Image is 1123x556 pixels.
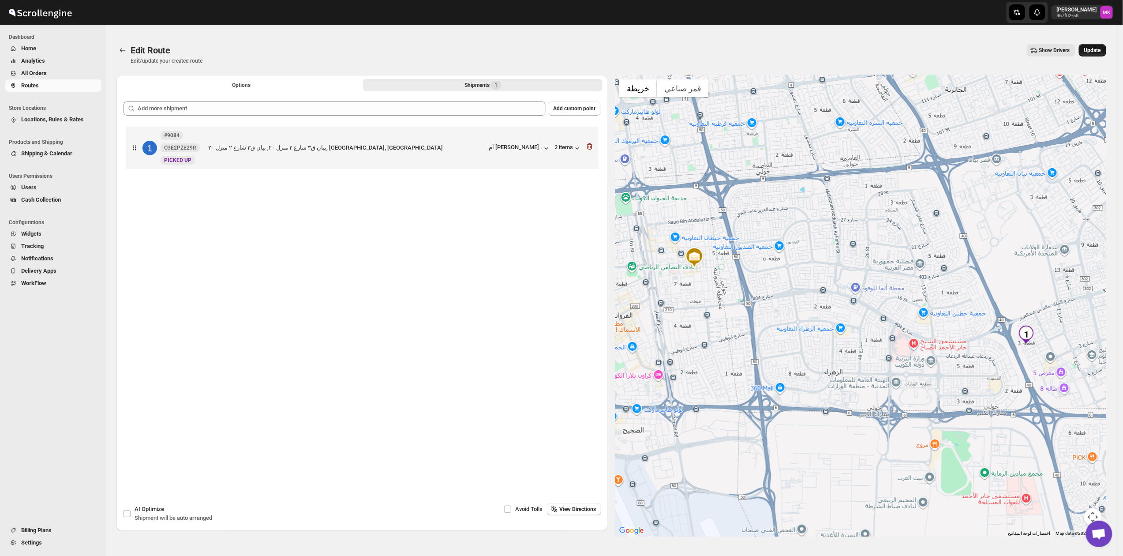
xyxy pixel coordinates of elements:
[164,157,191,163] span: PICKED UP
[131,45,170,56] span: Edit Route
[5,537,101,549] button: Settings
[126,127,599,169] div: 1#9084O3E2PZE29RNewPICKED UPبيان ق٣ شارع ٢ منزل ٢٠, بيان ق٣ شارع ٢ منزل ٢٠, [GEOGRAPHIC_DATA], [G...
[21,116,84,123] span: Locations, Rules & Rates
[5,147,101,160] button: Shipping & Calendar
[138,101,546,116] input: Add more shipment
[21,57,45,64] span: Analytics
[208,143,485,152] div: بيان ق٣ شارع ٢ منزل ٢٠, بيان ق٣ شارع ٢ منزل ٢٠, [GEOGRAPHIC_DATA], [GEOGRAPHIC_DATA]
[489,144,551,153] button: أم [PERSON_NAME] .
[554,144,582,153] button: 2 items
[559,506,596,513] span: View Directions
[21,150,72,157] span: Shipping & Calendar
[5,277,101,289] button: WorkFlow
[9,173,101,180] span: Users Permissions
[1079,44,1106,56] button: Update
[135,506,164,512] span: AI Optimize
[1084,47,1101,54] span: Update
[1027,44,1075,56] button: Show Drivers
[5,113,101,126] button: Locations, Rules & Rates
[1056,531,1089,536] span: Map data ©2025
[164,132,180,139] b: #9084
[515,506,543,512] span: Avoid Tolls
[135,515,212,521] span: Shipment will be auto arranged
[131,57,202,64] p: Edit/update your created route
[1084,508,1102,526] button: عناصر التحكّم بطريقة عرض الخريطة
[1018,326,1035,343] div: 1
[21,539,42,546] span: Settings
[547,503,601,515] button: View Directions
[617,525,646,537] a: ‏فتح هذه المنطقة في "خرائط Google" (يؤدي ذلك إلى فتح نافذة جديدة)
[21,230,41,237] span: Widgets
[619,79,657,97] button: عرض خريطة الشارع
[5,524,101,537] button: Billing Plans
[21,82,39,89] span: Routes
[5,228,101,240] button: Widgets
[657,79,709,97] button: عرض صور القمر الصناعي
[5,67,101,79] button: All Orders
[9,34,101,41] span: Dashboard
[21,184,37,191] span: Users
[21,45,36,52] span: Home
[142,141,157,155] div: 1
[9,219,101,226] span: Configurations
[1052,5,1114,19] button: User menu
[7,1,73,23] img: ScrollEngine
[1057,6,1097,13] p: [PERSON_NAME]
[5,55,101,67] button: Analytics
[9,139,101,146] span: Products and Shipping
[548,101,601,116] button: Add custom point
[5,240,101,252] button: Tracking
[21,267,56,274] span: Delivery Apps
[1057,13,1097,19] p: 867f02-58
[1103,10,1111,15] text: MK
[116,94,608,451] div: Selected Shipments
[116,44,129,56] button: Routes
[494,82,498,89] span: 1
[164,144,196,151] span: O3E2PZE29R
[21,243,44,249] span: Tracking
[5,252,101,265] button: Notifications
[21,255,53,262] span: Notifications
[21,70,47,76] span: All Orders
[5,42,101,55] button: Home
[21,527,52,533] span: Billing Plans
[9,105,101,112] span: Store Locations
[464,81,501,90] div: Shipments
[5,79,101,92] button: Routes
[21,280,46,286] span: WorkFlow
[553,105,595,112] span: Add custom point
[5,181,101,194] button: Users
[1101,6,1113,19] span: Mostafa Khalifa
[617,525,646,537] img: Google
[363,79,603,91] button: Selected Shipments
[5,194,101,206] button: Cash Collection
[1039,47,1070,54] span: Show Drivers
[1008,530,1051,537] button: اختصارات لوحة المفاتيح
[1086,521,1112,547] a: دردشة مفتوحة
[122,79,361,91] button: All Route Options
[5,265,101,277] button: Delivery Apps
[21,196,61,203] span: Cash Collection
[232,82,251,89] span: Options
